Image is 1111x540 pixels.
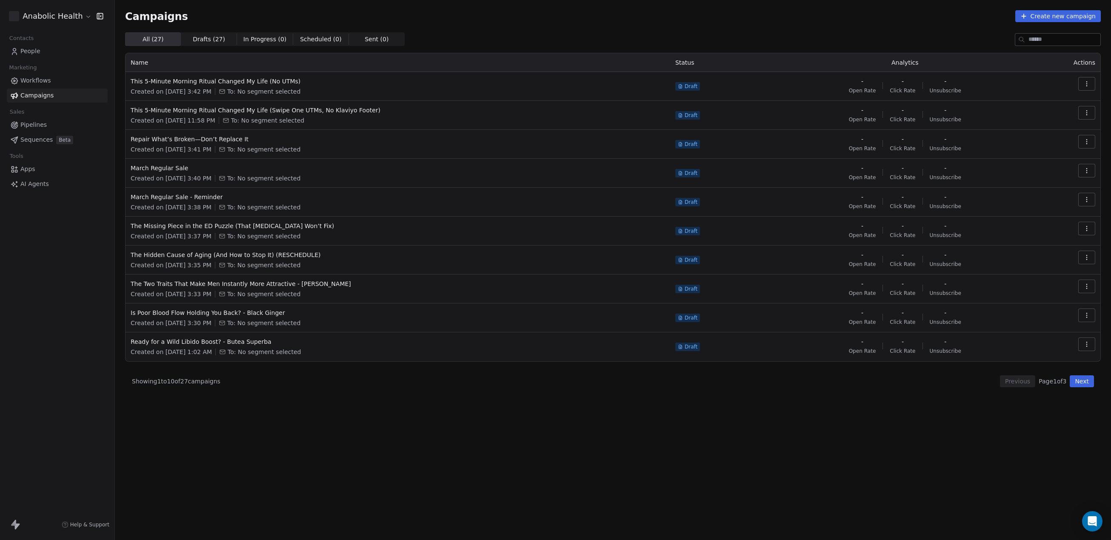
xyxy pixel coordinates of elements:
a: AI Agents [7,177,108,191]
span: Draft [685,257,697,263]
span: Open Rate [849,261,876,268]
span: This 5-Minute Morning Ritual Changed My Life (Swipe One UTMs, No Klaviyo Footer) [131,106,665,114]
span: - [944,251,946,259]
span: To: No segment selected [227,174,300,183]
span: Draft [685,343,697,350]
div: Open Intercom Messenger [1082,511,1102,531]
th: Name [126,53,670,72]
span: Unsubscribe [930,116,961,123]
span: To: No segment selected [228,348,301,356]
span: Open Rate [849,145,876,152]
span: Created on [DATE] 3:42 PM [131,87,211,96]
span: - [902,106,904,114]
span: - [902,280,904,288]
span: Tools [6,150,27,163]
span: To: No segment selected [227,290,300,298]
span: - [944,193,946,201]
span: Open Rate [849,116,876,123]
span: Draft [685,83,697,90]
span: To: No segment selected [227,203,300,211]
span: Unsubscribe [930,261,961,268]
span: Created on [DATE] 3:33 PM [131,290,211,298]
span: Open Rate [849,87,876,94]
span: Click Rate [890,348,915,354]
span: - [861,309,863,317]
a: Help & Support [62,521,109,528]
span: - [944,280,946,288]
span: Open Rate [849,232,876,239]
span: To: No segment selected [227,87,300,96]
a: People [7,44,108,58]
span: Showing 1 to 10 of 27 campaigns [132,377,220,386]
span: Drafts ( 27 ) [193,35,225,44]
span: Click Rate [890,87,915,94]
span: The Missing Piece in the ED Puzzle (That [MEDICAL_DATA] Won’t Fix) [131,222,665,230]
span: Sales [6,106,28,118]
button: Next [1070,375,1094,387]
span: Apps [20,165,35,174]
span: Open Rate [849,319,876,326]
span: Draft [685,199,697,206]
span: March Regular Sale - Reminder [131,193,665,201]
a: Apps [7,162,108,176]
span: Click Rate [890,116,915,123]
span: - [944,337,946,346]
span: Created on [DATE] 3:30 PM [131,319,211,327]
span: Draft [685,112,697,119]
span: To: No segment selected [227,261,300,269]
span: Open Rate [849,290,876,297]
span: Unsubscribe [930,232,961,239]
span: Click Rate [890,319,915,326]
span: - [861,135,863,143]
span: Open Rate [849,203,876,210]
span: Unsubscribe [930,348,961,354]
span: Unsubscribe [930,174,961,181]
span: To: No segment selected [227,145,300,154]
span: Help & Support [70,521,109,528]
span: Created on [DATE] 3:41 PM [131,145,211,154]
a: Campaigns [7,89,108,103]
span: Draft [685,141,697,148]
span: Created on [DATE] 3:38 PM [131,203,211,211]
span: - [861,193,863,201]
span: Click Rate [890,174,915,181]
span: - [944,135,946,143]
span: Draft [685,314,697,321]
span: Click Rate [890,203,915,210]
span: Page 1 of 3 [1039,377,1066,386]
span: Open Rate [849,348,876,354]
span: Open Rate [849,174,876,181]
span: Created on [DATE] 3:40 PM [131,174,211,183]
span: - [944,164,946,172]
span: - [861,77,863,86]
span: Click Rate [890,261,915,268]
span: Repair What’s Broken—Don’t Replace It [131,135,665,143]
button: Anabolic Health [10,9,91,23]
span: - [944,106,946,114]
span: Unsubscribe [930,145,961,152]
span: To: No segment selected [231,116,304,125]
a: Pipelines [7,118,108,132]
span: Created on [DATE] 1:02 AM [131,348,212,356]
span: Marketing [6,61,40,74]
span: Campaigns [125,10,188,22]
span: Unsubscribe [930,87,961,94]
span: - [902,309,904,317]
span: Created on [DATE] 3:35 PM [131,261,211,269]
span: March Regular Sale [131,164,665,172]
span: Click Rate [890,145,915,152]
span: - [861,222,863,230]
span: - [861,337,863,346]
span: To: No segment selected [227,232,300,240]
span: - [902,337,904,346]
span: Unsubscribe [930,203,961,210]
span: People [20,47,40,56]
span: - [902,251,904,259]
span: Unsubscribe [930,290,961,297]
span: Anabolic Health [23,11,83,22]
span: To: No segment selected [227,319,300,327]
span: The Two Traits That Make Men Instantly More Attractive - [PERSON_NAME] [131,280,665,288]
span: - [861,106,863,114]
span: - [861,164,863,172]
span: - [861,251,863,259]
